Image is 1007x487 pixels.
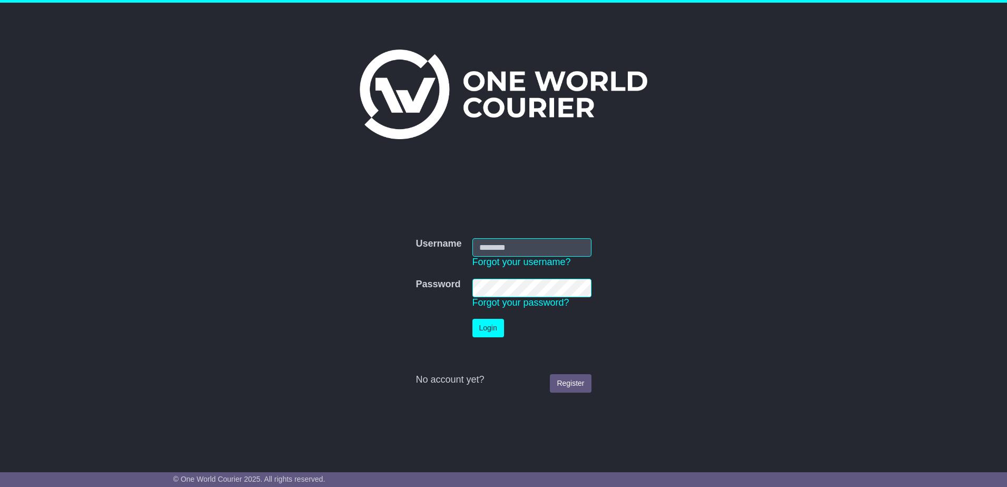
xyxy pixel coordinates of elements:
button: Login [472,319,504,337]
label: Password [416,279,460,290]
label: Username [416,238,461,250]
span: © One World Courier 2025. All rights reserved. [173,475,325,483]
a: Forgot your username? [472,257,571,267]
a: Forgot your password? [472,297,569,308]
div: No account yet? [416,374,591,386]
img: One World [360,50,647,139]
a: Register [550,374,591,393]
